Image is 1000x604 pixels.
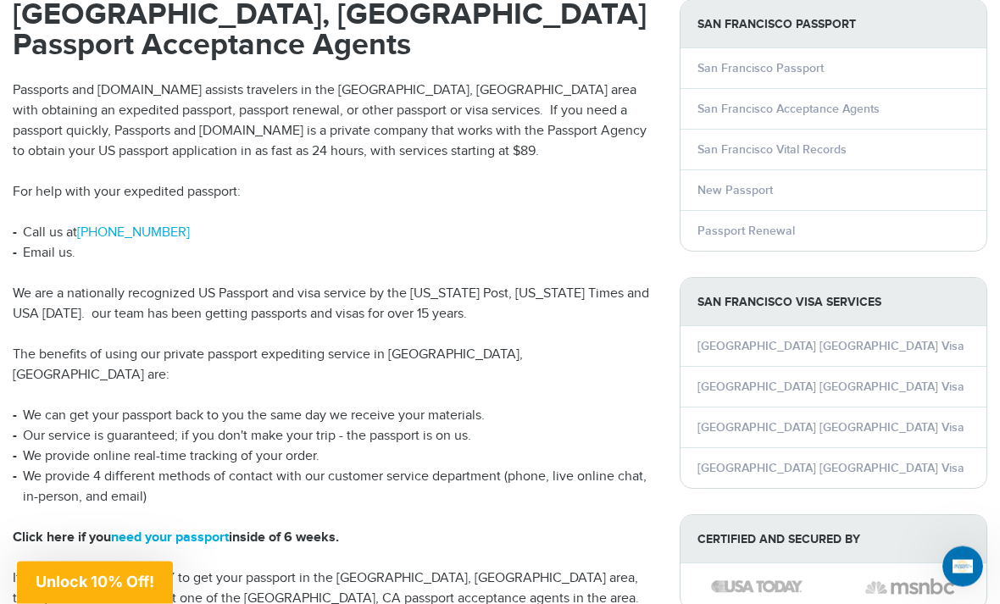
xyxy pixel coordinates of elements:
[13,427,654,447] li: Our service is guaranteed; if you don't make your trip - the passport is on us.
[697,462,964,476] a: [GEOGRAPHIC_DATA] [GEOGRAPHIC_DATA] Visa
[697,143,847,158] a: San Francisco Vital Records
[697,340,964,354] a: [GEOGRAPHIC_DATA] [GEOGRAPHIC_DATA] Visa
[681,279,986,327] strong: San Francisco Visa Services
[77,225,190,241] a: [PHONE_NUMBER]
[681,1,986,49] strong: San Francisco Passport
[36,573,154,590] span: Unlock 10% Off!
[697,103,880,117] a: San Francisco Acceptance Agents
[13,447,654,468] li: We provide online real-time tracking of your order.
[13,468,654,508] li: We provide 4 different methods of contact with our customer service department (phone, live onlin...
[13,407,654,427] li: We can get your passport back to you the same day we receive your materials.
[17,562,173,604] div: Unlock 10% Off!
[697,421,964,435] a: [GEOGRAPHIC_DATA] [GEOGRAPHIC_DATA] Visa
[111,530,229,546] a: need your passport
[865,577,954,597] img: image description
[697,62,824,76] a: San Francisco Passport
[697,380,964,395] a: [GEOGRAPHIC_DATA] [GEOGRAPHIC_DATA] Visa
[13,244,654,264] li: Email us.
[13,530,339,546] strong: Click here if you inside of 6 weeks.
[942,546,983,587] iframe: Intercom live chat
[13,285,654,325] p: We are a nationally recognized US Passport and visa service by the [US_STATE] Post, [US_STATE] Ti...
[681,516,986,564] strong: Certified and Secured by
[13,346,654,386] p: The benefits of using our private passport expediting service in [GEOGRAPHIC_DATA], [GEOGRAPHIC_D...
[711,581,803,594] img: image description
[13,224,654,244] li: Call us at
[13,81,654,163] p: Passports and [DOMAIN_NAME] assists travelers in the [GEOGRAPHIC_DATA], [GEOGRAPHIC_DATA] area wi...
[13,183,654,203] p: For help with your expedited passport:
[697,184,773,198] a: New Passport
[697,224,795,239] a: Passport Renewal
